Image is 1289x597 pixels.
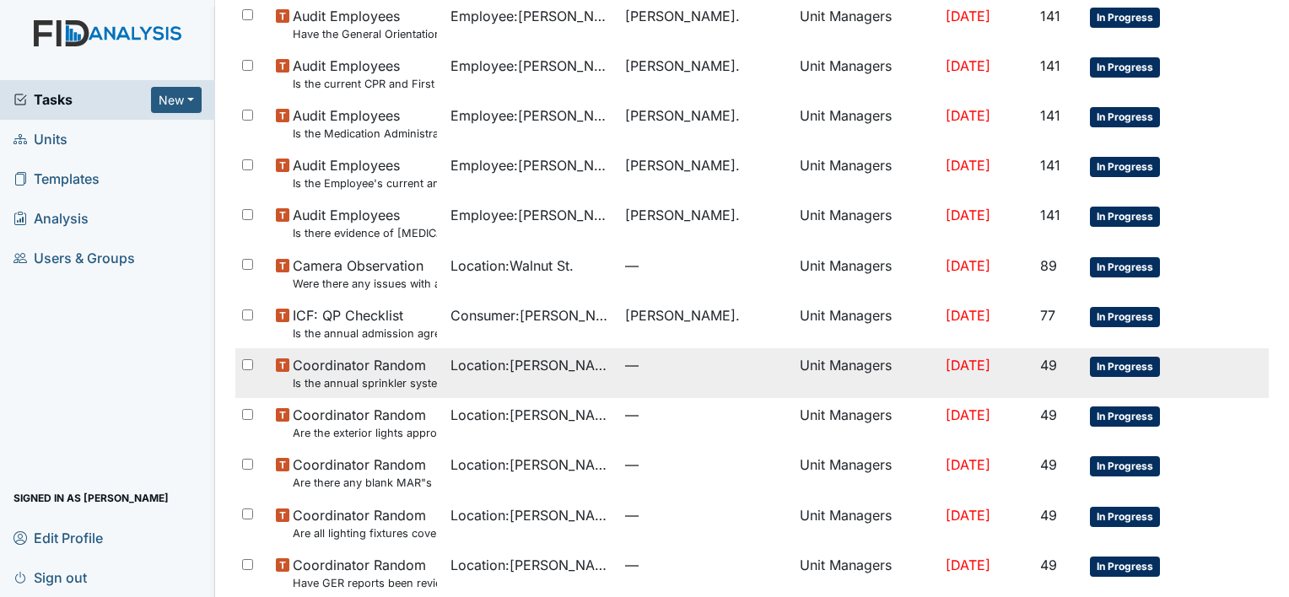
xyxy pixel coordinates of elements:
[625,555,786,575] span: —
[1040,257,1057,274] span: 89
[946,107,990,124] span: [DATE]
[293,175,437,191] small: Is the Employee's current annual Performance Evaluation on file?
[13,89,151,110] a: Tasks
[946,8,990,24] span: [DATE]
[151,87,202,113] button: New
[793,49,939,99] td: Unit Managers
[13,564,87,590] span: Sign out
[450,555,612,575] span: Location : [PERSON_NAME].
[1090,207,1160,227] span: In Progress
[793,99,939,148] td: Unit Managers
[293,355,437,391] span: Coordinator Random Is the annual sprinkler system report current if applicable?
[293,405,437,441] span: Coordinator Random Are the exterior lights appropriate (on at night, off during the day)?
[1040,207,1060,223] span: 141
[946,207,990,223] span: [DATE]
[625,105,740,126] span: [PERSON_NAME].
[625,6,740,26] span: [PERSON_NAME].
[793,448,939,497] td: Unit Managers
[293,425,437,441] small: Are the exterior lights appropriate (on at night, off during the day)?
[793,249,939,298] td: Unit Managers
[625,505,786,525] span: —
[293,205,437,241] span: Audit Employees Is there evidence of drug test (probationary within 90 days and post accident)?
[625,155,740,175] span: [PERSON_NAME].
[946,307,990,324] span: [DATE]
[450,505,612,525] span: Location : [PERSON_NAME].
[793,398,939,448] td: Unit Managers
[1090,107,1160,127] span: In Progress
[13,206,89,232] span: Analysis
[293,6,437,42] span: Audit Employees Have the General Orientation and ICF Orientation forms been completed?
[625,355,786,375] span: —
[293,105,437,142] span: Audit Employees Is the Medication Administration certificate found in the file?
[450,205,612,225] span: Employee : [PERSON_NAME]
[293,276,437,292] small: Were there any issues with applying topical medications? ( Starts at the top of MAR and works the...
[946,357,990,374] span: [DATE]
[625,305,740,325] span: [PERSON_NAME].
[1040,507,1057,524] span: 49
[293,525,437,541] small: Are all lighting fixtures covered and free of debris?
[793,348,939,398] td: Unit Managers
[450,405,612,425] span: Location : [PERSON_NAME].
[1090,406,1160,427] span: In Progress
[946,406,990,423] span: [DATE]
[1090,557,1160,577] span: In Progress
[793,298,939,348] td: Unit Managers
[946,257,990,274] span: [DATE]
[293,255,437,292] span: Camera Observation Were there any issues with applying topical medications? ( Starts at the top o...
[625,405,786,425] span: —
[293,26,437,42] small: Have the General Orientation and ICF Orientation forms been completed?
[13,485,169,511] span: Signed in as [PERSON_NAME]
[1040,307,1055,324] span: 77
[1090,307,1160,327] span: In Progress
[793,198,939,248] td: Unit Managers
[13,524,103,551] span: Edit Profile
[293,475,432,491] small: Are there any blank MAR"s
[1090,8,1160,28] span: In Progress
[625,205,740,225] span: [PERSON_NAME].
[1040,57,1060,74] span: 141
[1090,357,1160,377] span: In Progress
[450,155,612,175] span: Employee : [PERSON_NAME]
[946,507,990,524] span: [DATE]
[793,498,939,548] td: Unit Managers
[450,255,574,276] span: Location : Walnut St.
[293,126,437,142] small: Is the Medication Administration certificate found in the file?
[450,305,612,325] span: Consumer : [PERSON_NAME]
[1040,557,1057,573] span: 49
[946,57,990,74] span: [DATE]
[293,454,432,491] span: Coordinator Random Are there any blank MAR"s
[1040,456,1057,473] span: 49
[293,555,437,591] span: Coordinator Random Have GER reports been reviewed by managers within 72 hours of occurrence?
[450,105,612,126] span: Employee : [PERSON_NAME]
[793,148,939,198] td: Unit Managers
[1090,507,1160,527] span: In Progress
[625,454,786,475] span: —
[13,245,135,272] span: Users & Groups
[625,255,786,276] span: —
[293,375,437,391] small: Is the annual sprinkler system report current if applicable?
[293,155,437,191] span: Audit Employees Is the Employee's current annual Performance Evaluation on file?
[1090,57,1160,78] span: In Progress
[1090,157,1160,177] span: In Progress
[450,355,612,375] span: Location : [PERSON_NAME].
[450,454,612,475] span: Location : [PERSON_NAME].
[450,6,612,26] span: Employee : [PERSON_NAME]
[13,126,67,153] span: Units
[1040,107,1060,124] span: 141
[13,166,100,192] span: Templates
[293,305,437,342] span: ICF: QP Checklist Is the annual admission agreement current? (document the date in the comment se...
[1090,456,1160,476] span: In Progress
[625,56,740,76] span: [PERSON_NAME].
[293,575,437,591] small: Have GER reports been reviewed by managers within 72 hours of occurrence?
[293,325,437,342] small: Is the annual admission agreement current? (document the date in the comment section)
[293,225,437,241] small: Is there evidence of [MEDICAL_DATA] (probationary [DATE] and post accident)?
[450,56,612,76] span: Employee : [PERSON_NAME]
[293,76,437,92] small: Is the current CPR and First Aid Training Certificate found in the file(2 years)?
[946,456,990,473] span: [DATE]
[946,157,990,174] span: [DATE]
[1090,257,1160,277] span: In Progress
[293,505,437,541] span: Coordinator Random Are all lighting fixtures covered and free of debris?
[293,56,437,92] span: Audit Employees Is the current CPR and First Aid Training Certificate found in the file(2 years)?
[1040,357,1057,374] span: 49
